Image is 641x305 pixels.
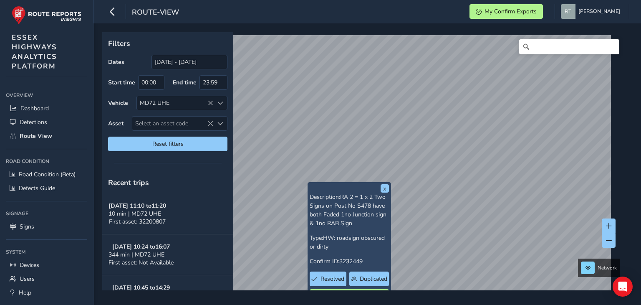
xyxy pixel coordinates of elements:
[360,275,387,283] span: Duplicated
[469,4,543,19] button: My Confirm Exports
[109,251,164,259] span: 344 min | MD72 UHE
[6,207,87,220] div: Signage
[320,275,344,283] span: Resolved
[6,286,87,300] a: Help
[12,6,81,25] img: rr logo
[108,119,124,127] label: Asset
[561,4,623,19] button: [PERSON_NAME]
[6,155,87,168] div: Road Condition
[108,58,124,66] label: Dates
[6,246,87,258] div: System
[112,284,170,292] strong: [DATE] 10:45 to 14:29
[109,210,161,218] span: 10 min | MD72 UHE
[108,178,149,188] span: Recent trips
[6,272,87,286] a: Users
[6,102,87,115] a: Dashboard
[137,96,213,110] div: MD72 UHE
[6,168,87,181] a: Road Condition (Beta)
[109,202,166,210] strong: [DATE] 11:10 to 11:20
[213,117,227,130] div: Select an asset code
[339,257,363,265] span: 3232449
[310,193,386,227] span: RA 2 = 1 x 2 Two Signs on Post No S478 have both Faded 1no Junction sign & 1no RAB Sign
[6,181,87,195] a: Defects Guide
[132,7,179,19] span: route-view
[310,289,389,304] button: See in Confirm
[310,272,347,286] button: Resolved
[6,89,87,102] div: Overview
[108,137,227,151] button: Reset filters
[598,264,617,271] span: Network
[310,257,389,266] p: Confirm ID:
[114,140,221,148] span: Reset filters
[310,193,389,228] p: Description:
[19,184,55,192] span: Defects Guide
[108,38,227,49] p: Filters
[109,259,174,267] span: First asset: Not Available
[613,277,633,297] div: Open Intercom Messenger
[102,234,233,275] button: [DATE] 10:24 to16:07344 min | MD72 UHEFirst asset: Not Available
[20,132,52,140] span: Route View
[132,117,213,130] span: Select an asset code
[112,243,170,251] strong: [DATE] 10:24 to 16:07
[310,234,385,251] span: HW: roadsign obscured or dirty
[20,104,49,112] span: Dashboard
[349,272,389,286] button: Duplicated
[108,79,135,86] label: Start time
[19,289,31,297] span: Help
[561,4,575,19] img: diamond-layout
[485,8,537,15] span: My Confirm Exports
[578,4,620,19] span: [PERSON_NAME]
[6,115,87,129] a: Detections
[20,223,34,231] span: Signs
[108,99,128,107] label: Vehicle
[6,129,87,143] a: Route View
[102,193,233,234] button: [DATE] 11:10 to11:2010 min | MD72 UHEFirst asset: 32200807
[109,218,166,226] span: First asset: 32200807
[20,261,39,269] span: Devices
[381,184,389,193] button: x
[6,220,87,234] a: Signs
[519,39,619,54] input: Search
[20,118,47,126] span: Detections
[20,275,35,283] span: Users
[105,35,611,300] canvas: Map
[19,170,76,178] span: Road Condition (Beta)
[173,79,197,86] label: End time
[310,234,389,251] p: Type:
[12,33,57,71] span: ESSEX HIGHWAYS ANALYTICS PLATFORM
[6,258,87,272] a: Devices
